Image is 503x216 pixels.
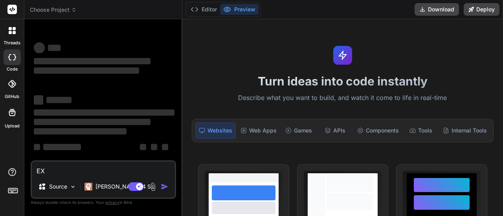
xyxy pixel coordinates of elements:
[32,162,175,176] textarea: EX
[30,6,77,14] span: Choose Project
[34,128,127,134] span: ‌
[162,144,168,150] span: ‌
[187,93,498,103] p: Describe what you want to build, and watch it come to life in real-time
[34,42,45,53] span: ‌
[187,4,220,15] button: Editor
[49,183,67,191] p: Source
[151,144,157,150] span: ‌
[318,122,352,139] div: APIs
[84,183,92,191] img: Claude 4 Sonnet
[7,66,18,73] label: code
[5,93,19,100] label: GitHub
[237,122,280,139] div: Web Apps
[48,45,61,51] span: ‌
[161,183,169,191] img: icon
[70,183,76,190] img: Pick Models
[31,199,176,206] p: Always double-check its answers. Your in Bind
[404,122,438,139] div: Tools
[34,58,151,64] span: ‌
[149,182,158,191] img: attachment
[440,122,490,139] div: Internal Tools
[5,123,20,129] label: Upload
[34,109,174,116] span: ‌
[34,67,139,74] span: ‌
[43,144,81,150] span: ‌
[220,4,259,15] button: Preview
[34,95,43,105] span: ‌
[281,122,316,139] div: Games
[4,40,20,46] label: threads
[105,200,119,205] span: privacy
[464,3,499,16] button: Deploy
[34,144,40,150] span: ‌
[415,3,459,16] button: Download
[187,74,498,88] h1: Turn ideas into code instantly
[95,183,154,191] p: [PERSON_NAME] 4 S..
[34,119,151,125] span: ‌
[354,122,402,139] div: Components
[46,97,72,103] span: ‌
[195,122,236,139] div: Websites
[140,144,146,150] span: ‌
